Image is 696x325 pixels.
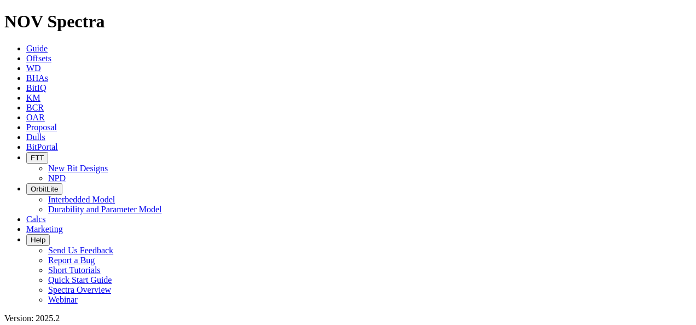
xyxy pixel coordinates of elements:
[26,142,58,152] a: BitPortal
[26,63,41,73] a: WD
[26,132,45,142] a: Dulls
[26,83,46,92] a: BitIQ
[48,295,78,304] a: Webinar
[26,93,40,102] a: KM
[48,173,66,183] a: NPD
[31,185,58,193] span: OrbitLite
[48,275,112,285] a: Quick Start Guide
[31,236,45,244] span: Help
[26,214,46,224] a: Calcs
[48,265,101,275] a: Short Tutorials
[48,205,162,214] a: Durability and Parameter Model
[26,103,44,112] a: BCR
[26,234,50,246] button: Help
[4,314,692,323] div: Version: 2025.2
[48,246,113,255] a: Send Us Feedback
[26,123,57,132] a: Proposal
[48,256,95,265] a: Report a Bug
[31,154,44,162] span: FTT
[26,113,45,122] a: OAR
[4,11,692,32] h1: NOV Spectra
[26,152,48,164] button: FTT
[26,73,48,83] a: BHAs
[26,224,63,234] a: Marketing
[48,285,111,294] a: Spectra Overview
[26,54,51,63] a: Offsets
[26,44,48,53] a: Guide
[26,183,62,195] button: OrbitLite
[48,195,115,204] a: Interbedded Model
[48,164,108,173] a: New Bit Designs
